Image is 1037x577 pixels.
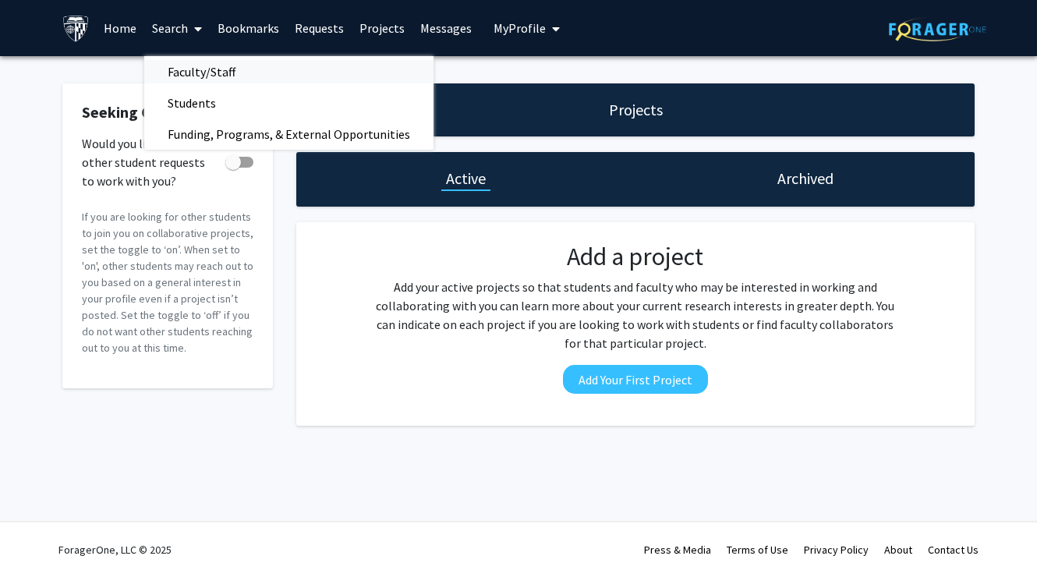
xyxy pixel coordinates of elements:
a: Home [96,1,144,55]
h2: Seeking Collaborators? [82,103,253,122]
img: ForagerOne Logo [889,17,986,41]
span: My Profile [494,20,546,36]
a: Bookmarks [210,1,287,55]
a: Messages [412,1,480,55]
a: About [884,543,912,557]
span: Would you like to receive other student requests to work with you? [82,134,219,190]
a: Students [144,91,434,115]
button: Add Your First Project [563,365,708,394]
a: Search [144,1,210,55]
a: Contact Us [928,543,979,557]
iframe: Chat [12,507,66,565]
a: Funding, Programs, & External Opportunities [144,122,434,146]
img: Johns Hopkins University Logo [62,15,90,42]
a: Requests [287,1,352,55]
a: Projects [352,1,412,55]
h1: Projects [609,99,663,121]
a: Terms of Use [727,543,788,557]
a: Faculty/Staff [144,60,434,83]
a: Privacy Policy [804,543,869,557]
p: Add your active projects so that students and faculty who may be interested in working and collab... [371,278,900,352]
h1: Active [446,168,486,189]
h1: Archived [777,168,833,189]
span: Funding, Programs, & External Opportunities [144,119,434,150]
div: ForagerOne, LLC © 2025 [58,522,172,577]
span: Faculty/Staff [144,56,259,87]
span: Students [144,87,239,119]
p: If you are looking for other students to join you on collaborative projects, set the toggle to ‘o... [82,209,253,356]
a: Press & Media [644,543,711,557]
h2: Add a project [371,242,900,271]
